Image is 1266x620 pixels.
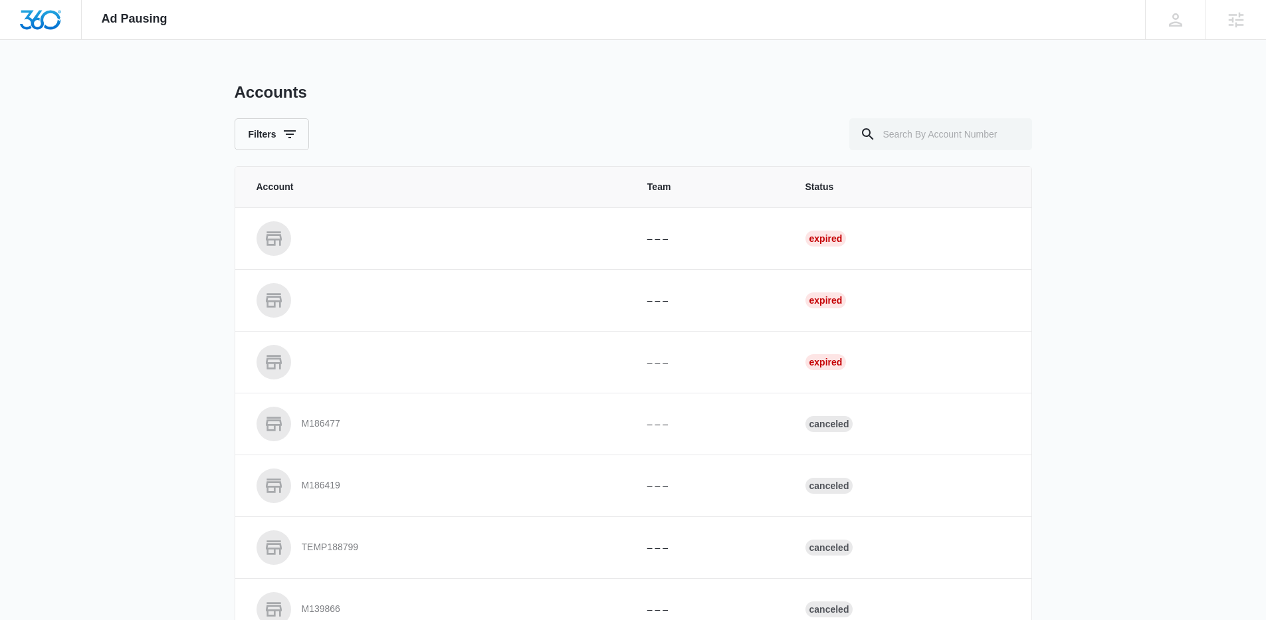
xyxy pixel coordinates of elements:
[805,292,847,308] div: Expired
[302,603,340,616] p: M139866
[805,416,853,432] div: Canceled
[647,603,774,617] p: – – –
[647,541,774,555] p: – – –
[257,180,615,194] span: Account
[805,354,847,370] div: Expired
[235,118,309,150] button: Filters
[647,417,774,431] p: – – –
[647,294,774,308] p: – – –
[805,231,847,247] div: Expired
[102,12,167,26] span: Ad Pausing
[302,541,359,554] p: TEMP188799
[647,356,774,369] p: – – –
[805,478,853,494] div: Canceled
[647,479,774,493] p: – – –
[235,82,307,102] h1: Accounts
[257,407,615,441] a: M186477
[849,118,1032,150] input: Search By Account Number
[647,232,774,246] p: – – –
[257,468,615,503] a: M186419
[805,601,853,617] div: Canceled
[805,540,853,556] div: Canceled
[647,180,774,194] span: Team
[302,479,340,492] p: M186419
[805,180,1010,194] span: Status
[257,530,615,565] a: TEMP188799
[302,417,340,431] p: M186477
